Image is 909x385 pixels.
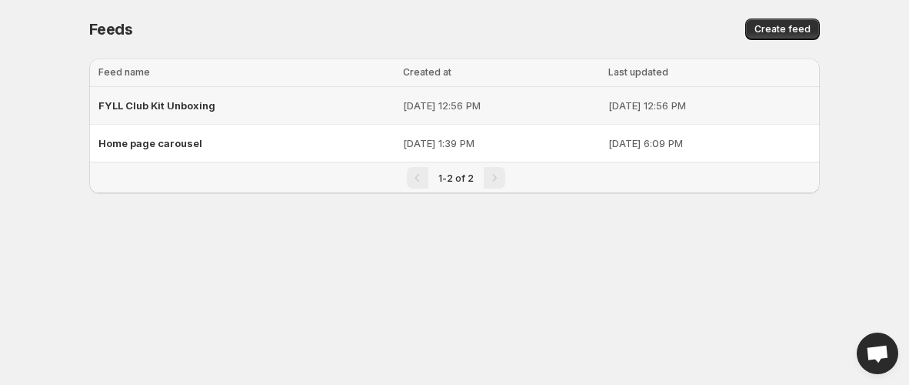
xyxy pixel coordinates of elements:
span: FYLL Club Kit Unboxing [98,99,215,112]
span: Feed name [98,66,150,78]
span: Create feed [754,23,811,35]
p: [DATE] 12:56 PM [608,98,811,113]
nav: Pagination [89,162,820,193]
p: [DATE] 1:39 PM [403,136,599,151]
span: Feeds [89,20,133,38]
button: Create feed [745,18,820,40]
p: [DATE] 12:56 PM [403,98,599,113]
p: [DATE] 6:09 PM [608,136,811,151]
span: Last updated [608,66,668,78]
div: Open chat [857,333,898,374]
span: Home page carousel [98,137,202,149]
span: Created at [403,66,451,78]
span: 1-2 of 2 [438,172,474,184]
